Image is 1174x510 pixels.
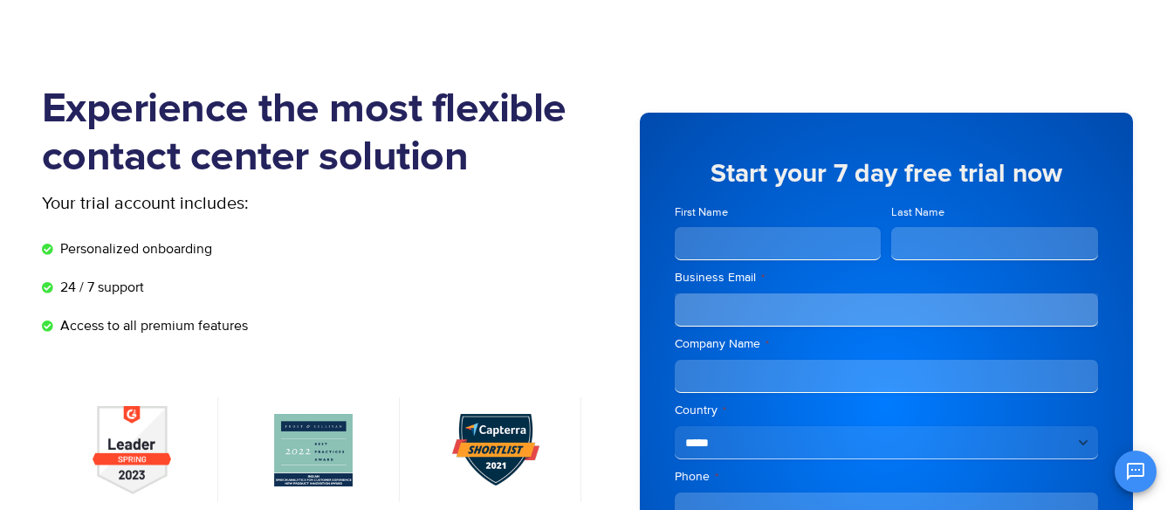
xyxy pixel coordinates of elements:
label: Country [675,402,1098,419]
label: Last Name [891,204,1098,221]
label: Phone [675,468,1098,486]
button: Open chat [1115,451,1157,493]
label: Company Name [675,335,1098,353]
h5: Start your 7 day free trial now [675,161,1098,187]
p: Your trial account includes: [42,190,457,217]
label: First Name [675,204,882,221]
span: Access to all premium features [56,315,248,336]
label: Business Email [675,269,1098,286]
h1: Experience the most flexible contact center solution [42,86,587,182]
span: Personalized onboarding [56,238,212,259]
span: 24 / 7 support [56,277,144,298]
